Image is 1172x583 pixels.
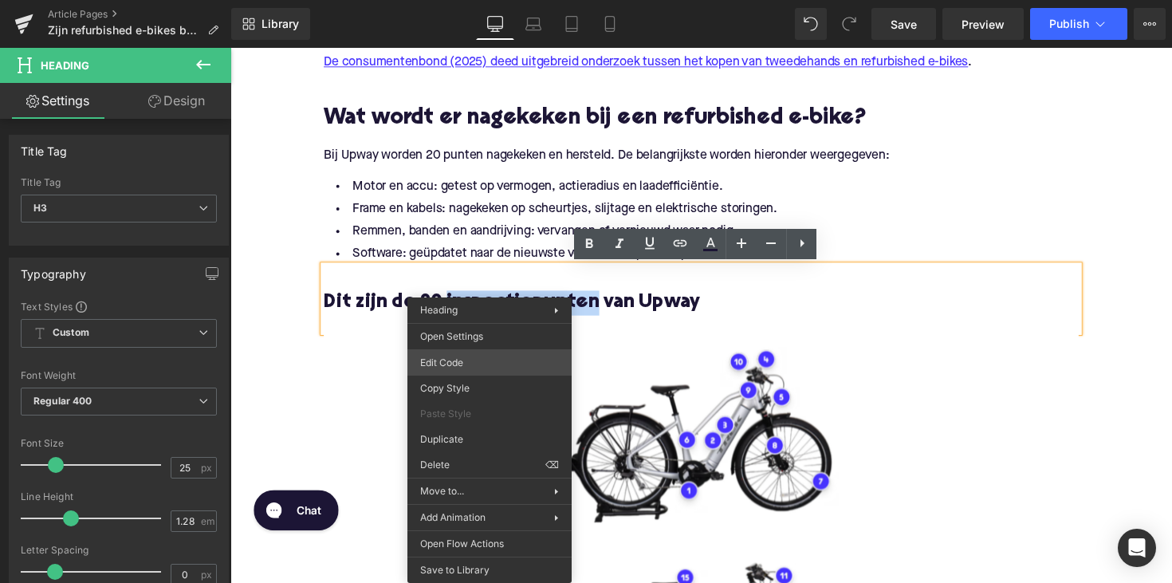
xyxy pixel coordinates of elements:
button: More [1134,8,1166,40]
iframe: Gorgias live chat messenger [16,447,119,500]
button: Publish [1030,8,1127,40]
div: Letter Spacing [21,545,217,556]
button: Undo [795,8,827,40]
li: Remmen, banden en aandrijving: vervangen of vernieuwd waar nodig. [96,177,869,200]
span: Edit Code [420,356,559,370]
a: Mobile [591,8,629,40]
li: Motor en accu: getest op vermogen, actieradius en laadefficiëntie. [96,131,869,154]
li: Software: geüpdatet naar de nieuwste versie voor optimale prestaties. [96,200,869,223]
a: Desktop [476,8,514,40]
b: H3 [33,202,47,214]
span: Add Animation [420,510,554,525]
span: Zijn refurbished e-bikes betrouwbaar? [48,24,201,37]
span: Library [262,17,299,31]
a: Preview [942,8,1024,40]
h3: Dit zijn de 20 inspectiepunten van Upway [96,249,869,274]
a: New Library [231,8,310,40]
a: Article Pages [48,8,231,21]
h2: Wat wordt er nagekeken bij een refurbished e-bike? [96,61,869,85]
span: px [201,569,214,580]
div: Title Tag [21,177,217,188]
div: Font Weight [21,370,217,381]
a: Design [119,83,234,119]
span: Save [891,16,917,33]
span: Delete [420,458,545,472]
span: Bij Upway worden 20 punten nagekeken en hersteld. De belangrijkste worden hieronder weergegeven: [96,104,675,116]
b: Custom [53,326,89,340]
p: . [96,7,869,24]
span: em [201,516,214,526]
a: De consumentenbond (2025) deed uitgebreid onderzoek tussen het kopen van tweedehands en refurbish... [96,7,756,24]
span: Heading [420,304,458,316]
span: Duplicate [420,432,559,447]
div: Open Intercom Messenger [1118,529,1156,567]
div: Typography [21,258,86,281]
span: Publish [1049,18,1089,30]
span: ⌫ [545,458,559,472]
div: Line Height [21,491,217,502]
span: Paste Style [420,407,559,421]
div: Font Size [21,438,217,449]
a: Laptop [514,8,553,40]
li: Frame en kabels: nagekeken op scheurtjes, slijtage en elektrische storingen. [96,154,869,177]
span: Copy Style [420,381,559,396]
span: Open Flow Actions [420,537,559,551]
span: Heading [41,59,89,72]
span: Preview [962,16,1005,33]
a: Tablet [553,8,591,40]
span: Move to... [420,484,554,498]
span: px [201,463,214,473]
span: Open Settings [420,329,559,344]
b: Regular 400 [33,395,92,407]
div: Title Tag [21,136,68,158]
div: Text Styles [21,300,217,313]
button: Redo [833,8,865,40]
span: Save to Library [420,563,559,577]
